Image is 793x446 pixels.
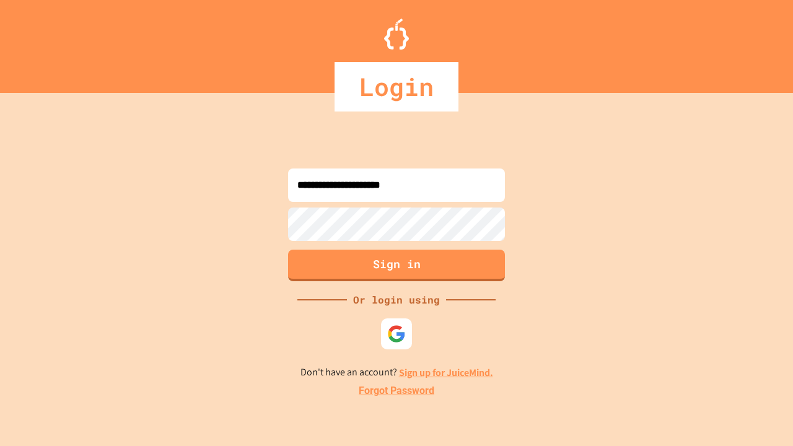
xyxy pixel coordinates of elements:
img: google-icon.svg [387,325,406,343]
img: Logo.svg [384,19,409,50]
p: Don't have an account? [300,365,493,380]
button: Sign in [288,250,505,281]
a: Forgot Password [359,383,434,398]
div: Login [335,62,458,111]
div: Or login using [347,292,446,307]
a: Sign up for JuiceMind. [399,366,493,379]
